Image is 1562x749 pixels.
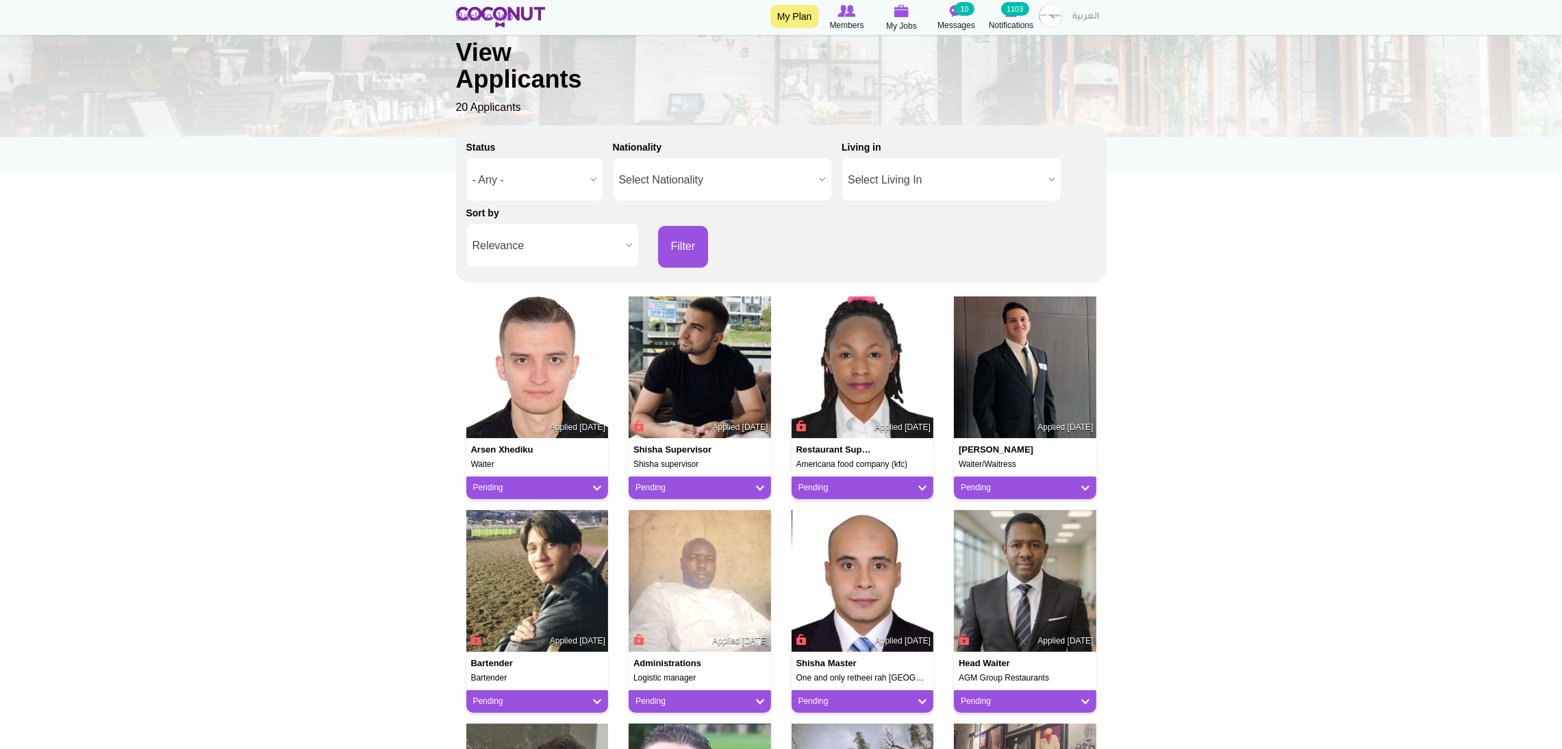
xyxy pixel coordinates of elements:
[471,659,551,668] h4: Bartender
[469,633,481,646] span: Connect to Unlock the Profile
[629,510,771,652] img: Moussa Adam Moussa's picture
[471,445,551,455] h4: Arsen Xhediku
[466,510,609,652] img: Jethro Strydom's picture
[633,445,713,455] h4: Shisha supervisor
[1066,3,1107,31] a: العربية
[848,158,1043,202] span: Select Living In
[456,11,514,23] a: Back to Job
[633,659,713,668] h4: Administrations
[471,460,604,469] h5: Waiter
[961,696,1089,707] a: Pending
[959,674,1092,683] h5: AGM Group Restaurants
[466,140,496,154] label: Status
[794,419,807,433] span: Connect to Unlock the Profile
[950,5,963,17] img: Messages
[466,206,499,220] label: Sort by
[874,3,929,33] a: My Jobs My Jobs
[957,633,969,646] span: Connect to Unlock the Profile
[796,659,876,668] h4: Shisha master
[473,696,602,707] a: Pending
[796,460,929,469] h5: Americana food company (kfc)
[471,674,604,683] h5: Bartender
[820,3,874,32] a: Browse Members Members
[961,482,1089,494] a: Pending
[456,10,1107,116] div: 20 Applicants
[792,296,934,439] img: Nakkazi Sharon's picture
[837,5,855,17] img: Browse Members
[796,445,876,455] h4: Restaurant supervisor
[955,2,974,16] small: 10
[1001,2,1029,16] small: 1103
[456,7,546,27] img: Home
[658,226,709,268] button: Filter
[619,158,814,202] span: Select Nationality
[456,39,627,93] h1: View Applicants
[629,296,771,439] img: Yusub Aghayev's picture
[633,460,766,469] h5: Shisha supervisor
[473,158,585,202] span: - Any -
[770,5,819,28] a: My Plan
[959,460,1092,469] h5: Waiter/Waitress
[633,674,766,683] h5: Logistic manager
[613,140,662,154] label: Nationality
[959,659,1038,668] h4: Head Waiter
[466,296,609,439] img: Arsen Xhediku's picture
[959,445,1038,455] h4: [PERSON_NAME]
[631,633,644,646] span: Connect to Unlock the Profile
[954,296,1096,439] img: Abdou Elkholy's picture
[798,696,927,707] a: Pending
[635,696,764,707] a: Pending
[796,674,929,683] h5: One and only retheei rah [GEOGRAPHIC_DATA]
[984,3,1039,32] a: Notifications Notifications 1103
[635,482,764,494] a: Pending
[794,633,807,646] span: Connect to Unlock the Profile
[894,5,909,17] img: My Jobs
[473,224,620,268] span: Relevance
[954,510,1096,652] img: Marie Joel Nounian Misse's picture
[631,419,644,433] span: Connect to Unlock the Profile
[842,140,881,154] label: Living in
[798,482,927,494] a: Pending
[792,510,934,652] img: Ahmed Elzarka's picture
[929,3,984,32] a: Messages Messages 10
[473,482,602,494] a: Pending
